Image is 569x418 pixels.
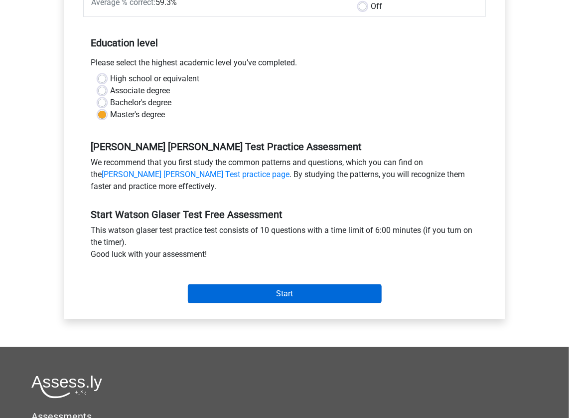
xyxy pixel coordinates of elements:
[371,0,382,12] label: Off
[83,224,486,264] div: This watson glaser test practice test consists of 10 questions with a time limit of 6:00 minutes ...
[110,73,199,85] label: High school or equivalent
[91,33,478,53] h5: Education level
[83,57,486,73] div: Please select the highest academic level you’ve completed.
[91,141,478,153] h5: [PERSON_NAME] [PERSON_NAME] Test Practice Assessment
[91,209,478,220] h5: Start Watson Glaser Test Free Assessment
[110,97,171,109] label: Bachelor's degree
[110,85,170,97] label: Associate degree
[31,375,102,399] img: Assessly logo
[102,170,289,179] a: [PERSON_NAME] [PERSON_NAME] Test practice page
[188,284,382,303] input: Start
[110,109,165,121] label: Master's degree
[83,157,486,197] div: We recommend that you first study the common patterns and questions, which you can find on the . ...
